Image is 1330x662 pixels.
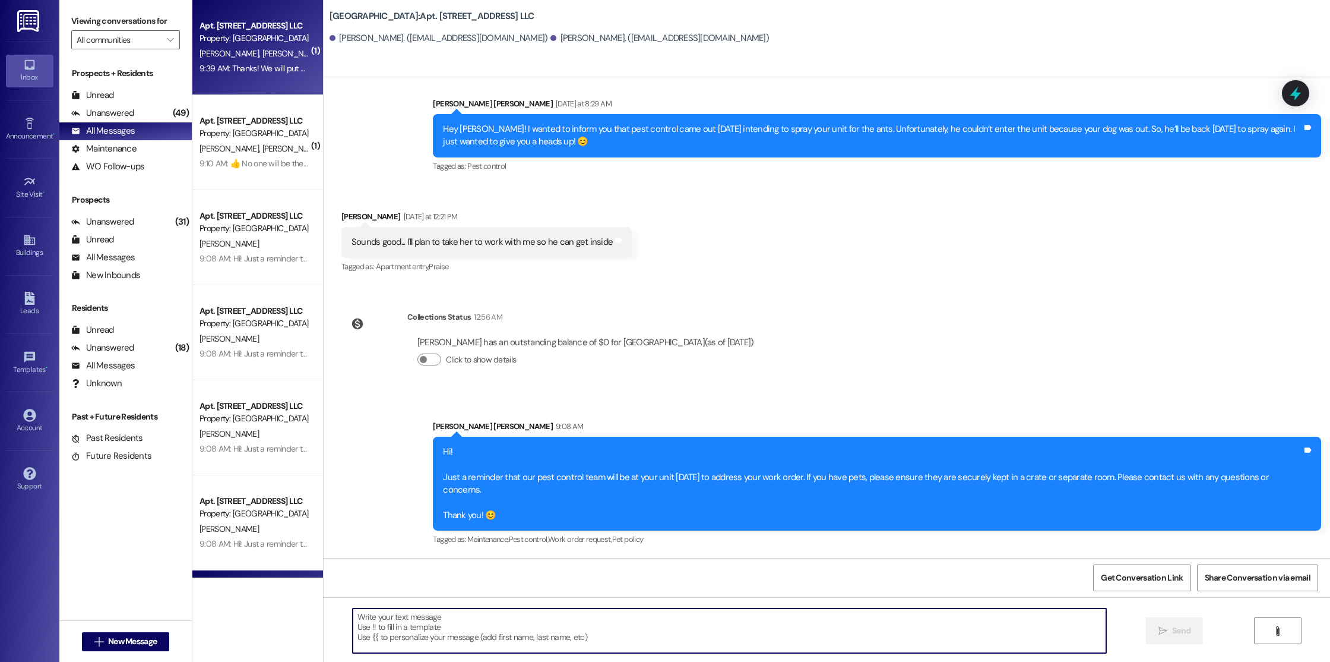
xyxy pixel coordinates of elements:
[6,464,53,496] a: Support
[46,364,47,372] span: •
[199,20,309,32] div: Apt. [STREET_ADDRESS] LLC
[199,238,259,249] span: [PERSON_NAME]
[77,30,161,49] input: All communities
[509,534,549,544] span: Pest control ,
[6,288,53,320] a: Leads
[429,261,448,272] span: Praise
[71,160,144,173] div: WO Follow-ups
[1197,565,1318,591] button: Share Conversation via email
[199,333,259,344] span: [PERSON_NAME]
[71,125,135,137] div: All Messages
[467,161,506,171] span: Pest control
[17,10,42,32] img: ResiDesk Logo
[199,210,309,222] div: Apt. [STREET_ADDRESS] LLC
[167,35,173,45] i: 
[71,234,114,246] div: Unread
[59,67,192,80] div: Prospects + Residents
[71,216,134,228] div: Unanswered
[199,428,259,439] span: [PERSON_NAME]
[53,130,55,138] span: •
[199,400,309,412] div: Apt. [STREET_ADDRESS] LLC
[553,420,583,433] div: 9:08 AM
[108,635,157,648] span: New Message
[1172,625,1190,637] span: Send
[351,236,613,248] div: Sounds good... I'll plan to take her to work with me so he can get inside
[82,632,170,651] button: New Message
[1146,617,1204,644] button: Send
[1273,626,1282,636] i: 
[6,405,53,437] a: Account
[71,269,140,282] div: New Inbounds
[341,258,632,275] div: Tagged as:
[59,194,192,206] div: Prospects
[71,89,114,102] div: Unread
[172,339,192,357] div: (18)
[550,32,769,45] div: [PERSON_NAME]. ([EMAIL_ADDRESS][DOMAIN_NAME])
[443,123,1302,149] div: Hey [PERSON_NAME]! I wanted to inform you that pest control came out [DATE] intending to spray yo...
[199,443,1084,454] div: 9:08 AM: Hi! Just a reminder that our pest control team will be at your unit [DATE] to address yo...
[71,251,135,264] div: All Messages
[1158,626,1167,636] i: 
[6,230,53,262] a: Buildings
[71,324,114,336] div: Unread
[43,188,45,197] span: •
[433,420,1321,437] div: [PERSON_NAME] [PERSON_NAME]
[1093,565,1190,591] button: Get Conversation Link
[199,253,1084,264] div: 9:08 AM: Hi! Just a reminder that our pest control team will be at your unit [DATE] to address yo...
[199,115,309,127] div: Apt. [STREET_ADDRESS] LLC
[199,524,259,534] span: [PERSON_NAME]
[199,158,312,169] div: 9:10 AM: 👍 No one will be there.
[330,32,548,45] div: [PERSON_NAME]. ([EMAIL_ADDRESS][DOMAIN_NAME])
[199,143,262,154] span: [PERSON_NAME]
[6,55,53,87] a: Inbox
[199,63,334,74] div: 9:39 AM: Thanks! We will put her away!
[553,97,612,110] div: [DATE] at 8:29 AM
[71,107,134,119] div: Unanswered
[199,538,1084,549] div: 9:08 AM: Hi! Just a reminder that our pest control team will be at your unit [DATE] to address yo...
[471,311,502,323] div: 12:56 AM
[262,143,321,154] span: [PERSON_NAME]
[172,213,192,231] div: (31)
[262,48,321,59] span: [PERSON_NAME]
[170,104,192,122] div: (49)
[199,32,309,45] div: Property: [GEOGRAPHIC_DATA]
[376,261,429,272] span: Apartment entry ,
[199,127,309,140] div: Property: [GEOGRAPHIC_DATA]
[199,222,309,235] div: Property: [GEOGRAPHIC_DATA]
[446,354,516,366] label: Click to show details
[71,450,151,462] div: Future Residents
[548,534,612,544] span: Work order request ,
[94,637,103,647] i: 
[433,97,1321,114] div: [PERSON_NAME] [PERSON_NAME]
[71,12,180,30] label: Viewing conversations for
[433,531,1321,548] div: Tagged as:
[443,446,1302,522] div: Hi! Just a reminder that our pest control team will be at your unit [DATE] to address your work o...
[6,172,53,204] a: Site Visit •
[1205,572,1310,584] span: Share Conversation via email
[433,157,1321,175] div: Tagged as:
[71,377,122,390] div: Unknown
[6,347,53,379] a: Templates •
[1101,572,1183,584] span: Get Conversation Link
[71,432,143,445] div: Past Residents
[341,210,632,227] div: [PERSON_NAME]
[199,507,309,520] div: Property: [GEOGRAPHIC_DATA]
[59,411,192,423] div: Past + Future Residents
[71,143,137,155] div: Maintenance
[612,534,644,544] span: Pet policy
[199,48,262,59] span: [PERSON_NAME]
[330,10,534,23] b: [GEOGRAPHIC_DATA]: Apt. [STREET_ADDRESS] LLC
[199,348,1084,359] div: 9:08 AM: Hi! Just a reminder that our pest control team will be at your unit [DATE] to address yo...
[467,534,508,544] span: Maintenance ,
[71,342,134,354] div: Unanswered
[199,412,309,425] div: Property: [GEOGRAPHIC_DATA]
[199,317,309,330] div: Property: [GEOGRAPHIC_DATA]
[199,305,309,317] div: Apt. [STREET_ADDRESS] LLC
[407,311,471,323] div: Collections Status
[199,495,309,507] div: Apt. [STREET_ADDRESS] LLC
[401,210,458,223] div: [DATE] at 12:21 PM
[417,336,754,349] div: [PERSON_NAME] has an outstanding balance of $0 for [GEOGRAPHIC_DATA] (as of [DATE])
[59,302,192,314] div: Residents
[71,360,135,372] div: All Messages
